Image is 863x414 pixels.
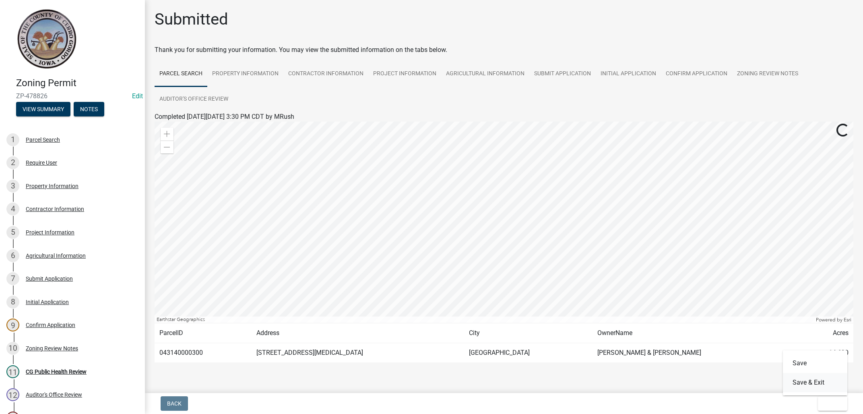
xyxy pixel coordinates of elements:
[155,113,294,120] span: Completed [DATE][DATE] 3:30 PM CDT by MRush
[6,203,19,215] div: 4
[16,92,129,100] span: ZP-478826
[16,77,138,89] h4: Zoning Permit
[16,8,77,69] img: Cerro Gordo County, Iowa
[6,296,19,308] div: 8
[26,322,75,328] div: Confirm Application
[161,128,173,141] div: Zoom in
[661,61,732,87] a: Confirm Application
[6,272,19,285] div: 7
[800,323,853,343] td: Acres
[368,61,441,87] a: Project Information
[783,373,847,392] button: Save & Exit
[593,323,800,343] td: OwnerName
[6,180,19,193] div: 3
[155,317,814,323] div: Earthstar Geographics
[6,226,19,239] div: 5
[132,92,143,100] wm-modal-confirm: Edit Application Number
[155,10,228,29] h1: Submitted
[814,317,853,323] div: Powered by
[26,299,69,305] div: Initial Application
[783,350,847,395] div: Exit
[26,160,57,166] div: Require User
[155,45,853,55] div: Thank you for submitting your information. You may view the submitted information on the tabs below.
[26,392,82,397] div: Auditor's Office Review
[464,323,593,343] td: City
[155,87,233,112] a: Auditor's Office Review
[732,61,803,87] a: Zoning Review Notes
[155,343,252,363] td: 043140000300
[252,343,464,363] td: [STREET_ADDRESS][MEDICAL_DATA]
[800,343,853,363] td: 14.690
[26,369,87,375] div: CG Public Health Review
[818,396,847,411] button: Exit
[16,106,70,113] wm-modal-confirm: Summary
[26,206,84,212] div: Contractor Information
[26,276,73,282] div: Submit Application
[824,400,836,407] span: Exit
[74,102,104,116] button: Notes
[155,323,252,343] td: ParcelID
[16,102,70,116] button: View Summary
[6,365,19,378] div: 11
[441,61,529,87] a: Agricultural Information
[6,156,19,169] div: 2
[6,249,19,262] div: 6
[26,346,78,351] div: Zoning Review Notes
[283,61,368,87] a: Contractor Information
[207,61,283,87] a: Property Information
[844,317,851,323] a: Esri
[26,230,74,235] div: Project Information
[6,133,19,146] div: 1
[6,388,19,401] div: 12
[6,319,19,331] div: 9
[464,343,593,363] td: [GEOGRAPHIC_DATA]
[6,342,19,355] div: 10
[26,253,86,259] div: Agricultural Information
[161,141,173,153] div: Zoom out
[167,400,182,407] span: Back
[593,343,800,363] td: [PERSON_NAME] & [PERSON_NAME]
[26,137,60,143] div: Parcel Search
[26,183,78,189] div: Property Information
[132,92,143,100] a: Edit
[161,396,188,411] button: Back
[155,61,207,87] a: Parcel Search
[74,106,104,113] wm-modal-confirm: Notes
[783,354,847,373] button: Save
[596,61,661,87] a: Initial Application
[252,323,464,343] td: Address
[529,61,596,87] a: Submit Application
